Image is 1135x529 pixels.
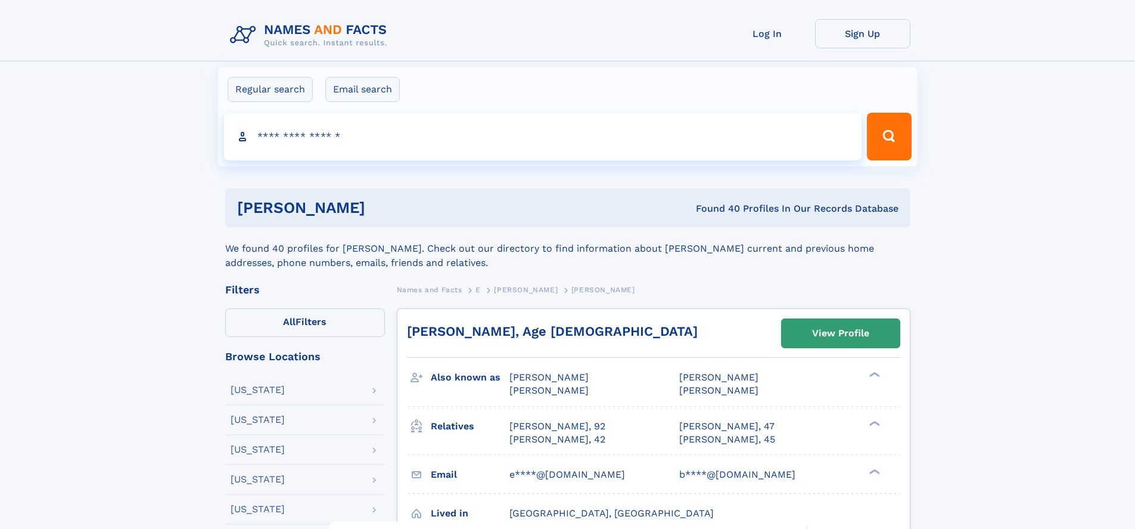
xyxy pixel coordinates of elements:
[679,433,775,446] a: [PERSON_NAME], 45
[782,319,900,348] a: View Profile
[225,284,385,295] div: Filters
[431,416,509,437] h3: Relatives
[679,385,758,396] span: [PERSON_NAME]
[397,282,462,297] a: Names and Facts
[866,371,881,379] div: ❯
[530,202,898,215] div: Found 40 Profiles In Our Records Database
[231,505,285,514] div: [US_STATE]
[231,475,285,484] div: [US_STATE]
[231,385,285,395] div: [US_STATE]
[431,465,509,485] h3: Email
[815,19,910,48] a: Sign Up
[283,316,296,327] span: All
[225,19,397,51] img: Logo Names and Facts
[237,200,531,215] h1: [PERSON_NAME]
[509,433,605,446] a: [PERSON_NAME], 42
[509,385,589,396] span: [PERSON_NAME]
[867,113,911,160] button: Search Button
[431,367,509,388] h3: Also known as
[720,19,815,48] a: Log In
[407,324,698,339] a: [PERSON_NAME], Age [DEMOGRAPHIC_DATA]
[494,282,558,297] a: [PERSON_NAME]
[325,77,400,102] label: Email search
[475,282,481,297] a: E
[509,372,589,383] span: [PERSON_NAME]
[866,468,881,475] div: ❯
[866,419,881,427] div: ❯
[225,308,385,337] label: Filters
[431,503,509,524] h3: Lived in
[509,420,605,433] a: [PERSON_NAME], 92
[494,286,558,294] span: [PERSON_NAME]
[224,113,862,160] input: search input
[679,420,775,433] a: [PERSON_NAME], 47
[509,508,714,519] span: [GEOGRAPHIC_DATA], [GEOGRAPHIC_DATA]
[228,77,313,102] label: Regular search
[225,351,385,362] div: Browse Locations
[231,445,285,454] div: [US_STATE]
[225,227,910,270] div: We found 40 profiles for [PERSON_NAME]. Check out our directory to find information about [PERSON...
[475,286,481,294] span: E
[679,372,758,383] span: [PERSON_NAME]
[812,320,869,347] div: View Profile
[571,286,635,294] span: [PERSON_NAME]
[231,415,285,425] div: [US_STATE]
